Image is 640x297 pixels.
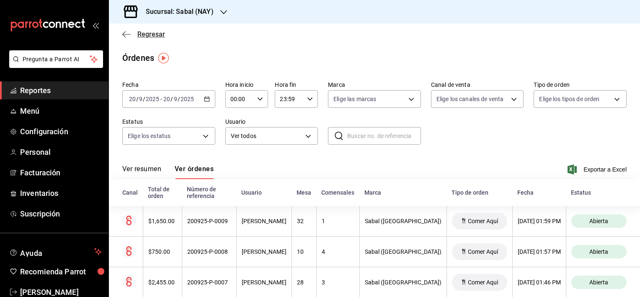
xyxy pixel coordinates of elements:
label: Canal de venta [431,82,524,88]
div: Canal [122,189,138,196]
div: Estatus [571,189,627,196]
input: ---- [145,96,160,102]
div: 4 [322,248,354,255]
span: Abierta [586,248,612,255]
span: Reportes [20,85,102,96]
span: Comer Aquí [465,248,501,255]
label: Hora fin [275,82,318,88]
span: / [170,96,173,102]
div: Total de orden [148,186,177,199]
span: Abierta [586,218,612,224]
div: [PERSON_NAME] [242,218,286,224]
input: ---- [180,96,194,102]
div: Tipo de orden [452,189,507,196]
button: Pregunta a Parrot AI [9,50,103,68]
label: Tipo de orden [534,82,627,88]
div: Sabal ([GEOGRAPHIC_DATA]) [365,248,441,255]
span: - [160,96,162,102]
div: Órdenes [122,52,154,64]
span: Elige los tipos de orden [539,95,599,103]
div: Número de referencia [187,186,231,199]
input: Buscar no. de referencia [347,128,421,144]
span: Abierta [586,279,612,286]
div: Usuario [241,189,286,196]
span: Personal [20,146,102,158]
div: Marca [364,189,441,196]
span: / [143,96,145,102]
div: $1,650.00 [148,218,177,224]
label: Fecha [122,82,215,88]
span: Menú [20,105,102,117]
div: navigation tabs [122,165,214,179]
span: Ver todos [231,132,303,141]
span: Suscripción [20,208,102,219]
div: [PERSON_NAME] [242,248,286,255]
input: -- [129,96,136,102]
div: [DATE] 01:46 PM [518,279,561,286]
div: Mesa [297,189,311,196]
input: -- [173,96,178,102]
input: -- [139,96,143,102]
a: Pregunta a Parrot AI [6,61,103,70]
span: Elige los canales de venta [436,95,503,103]
span: Configuración [20,126,102,137]
label: Usuario [225,119,318,125]
button: Ver resumen [122,165,161,179]
span: / [136,96,139,102]
div: Sabal ([GEOGRAPHIC_DATA]) [365,218,441,224]
label: Marca [328,82,421,88]
span: / [178,96,180,102]
div: Comensales [321,189,354,196]
label: Estatus [122,119,215,125]
div: 1 [322,218,354,224]
input: -- [163,96,170,102]
button: Ver órdenes [175,165,214,179]
span: Recomienda Parrot [20,266,102,277]
label: Hora inicio [225,82,268,88]
img: Tooltip marker [158,53,169,63]
div: [DATE] 01:59 PM [518,218,561,224]
button: open_drawer_menu [92,22,99,29]
button: Exportar a Excel [569,164,627,175]
span: Pregunta a Parrot AI [23,55,90,64]
div: 200925-P-0009 [187,218,231,224]
div: Sabal ([GEOGRAPHIC_DATA]) [365,279,441,286]
span: Elige las marcas [333,95,376,103]
div: 32 [297,218,311,224]
span: Comer Aquí [465,218,501,224]
button: Regresar [122,30,165,38]
div: 200925-P-0008 [187,248,231,255]
div: 10 [297,248,311,255]
div: 3 [322,279,354,286]
div: 200925-P-0007 [187,279,231,286]
span: Comer Aquí [465,279,501,286]
span: Regresar [137,30,165,38]
div: Fecha [517,189,561,196]
span: Ayuda [20,247,91,257]
span: Facturación [20,167,102,178]
div: $750.00 [148,248,177,255]
span: Inventarios [20,188,102,199]
span: Elige los estatus [128,132,170,140]
div: [PERSON_NAME] [242,279,286,286]
div: 28 [297,279,311,286]
div: [DATE] 01:57 PM [518,248,561,255]
div: $2,455.00 [148,279,177,286]
h3: Sucursal: Sabal (NAY) [139,7,214,17]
